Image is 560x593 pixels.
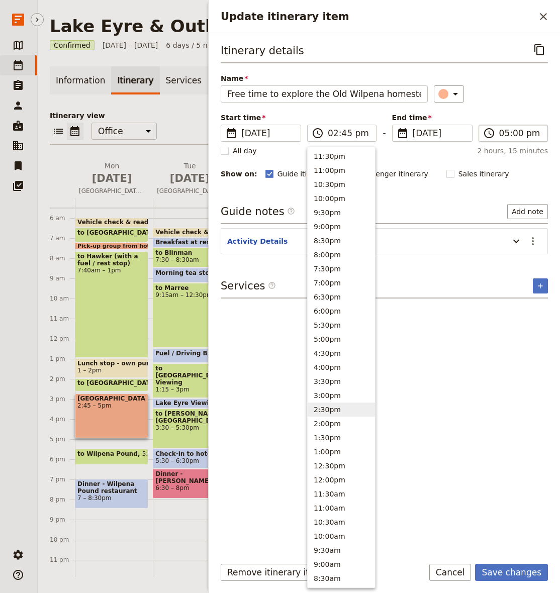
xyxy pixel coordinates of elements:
button: Actions [524,233,541,250]
h2: Tue [157,161,223,186]
button: 3:00pm [308,388,375,403]
div: to Wilpena Pound5:30 – 6:20pm [75,449,148,465]
div: to [GEOGRAPHIC_DATA] [75,378,148,391]
div: to [GEOGRAPHIC_DATA] Viewing1:15 – 3pm [153,363,226,398]
span: [GEOGRAPHIC_DATA] [77,395,146,402]
button: 5:00pm [308,332,375,346]
div: 8 pm [50,496,75,504]
button: 12:30pm [308,459,375,473]
button: 11:00am [308,501,375,515]
button: Close drawer [535,8,552,25]
span: 1 – 2pm [77,367,102,374]
span: [GEOGRAPHIC_DATA] to Ikara Flinders Ranges [75,187,149,195]
span: 6:30 – 8pm [155,484,224,491]
div: Vehicle check & ready for departure [75,218,148,227]
button: Add service inclusion [533,278,548,293]
button: 10:30am [308,515,375,529]
span: Guide itinerary [277,169,330,179]
span: to [GEOGRAPHIC_DATA] [77,379,161,386]
span: Passenger itinerary [360,169,428,179]
span: All day [233,146,257,156]
span: to [PERSON_NAME][GEOGRAPHIC_DATA] [155,410,224,424]
span: to Wilpena Pound [77,450,142,457]
div: 6 pm [50,455,75,463]
button: 9:30pm [308,206,375,220]
button: 8:30am [308,571,375,585]
span: 9:15am – 12:30pm [155,291,224,299]
h3: Services [221,278,276,293]
h2: Mon [79,161,145,186]
button: 11:30pm [308,149,375,163]
span: ​ [268,281,276,289]
span: Morning tea stop [155,269,218,276]
button: Hide menu [31,13,44,26]
button: 8:30pm [308,234,375,248]
button: 4:30pm [308,346,375,360]
a: Information [50,66,111,94]
span: Confirmed [50,40,95,50]
h1: Lake Eyre & Outback Odyssey [50,16,337,36]
div: to [GEOGRAPHIC_DATA] [75,228,148,242]
div: Vehicle check & ready for departureBreakfast at resort7 – 7:30amto Blinman7:30 – 8:30amMorning te... [153,97,231,580]
span: Vehicle check & ready for departure [155,229,283,236]
div: Morning tea stop8:30 – 9:15am [153,268,226,282]
button: 7:00pm [308,276,375,290]
button: Add note [507,204,548,219]
span: [DATE] [157,171,223,186]
button: 5:30pm [308,318,375,332]
button: 12:00pm [308,473,375,487]
span: Sales itinerary [458,169,509,179]
button: Copy itinerary item [531,41,548,58]
button: 1:30pm [308,431,375,445]
span: Pick-up group from hotel [77,243,159,249]
div: Breakfast at resort7 – 7:30am [153,238,226,247]
span: ​ [483,127,495,139]
button: 3:30pm [308,374,375,388]
button: Mon [DATE][GEOGRAPHIC_DATA] to Ikara Flinders Ranges [75,161,153,198]
span: ​ [268,281,276,293]
div: Check-in to hotel and free time5:30 – 6:30pm [153,449,226,468]
div: Fuel / Driving Break [153,348,226,363]
button: 10:00am [308,529,375,543]
div: 11 pm [50,556,75,564]
button: 4:00pm [308,360,375,374]
h3: Itinerary details [221,43,304,58]
a: Services [160,66,208,94]
div: 3 pm [50,395,75,403]
button: Activity Details [227,236,288,246]
span: ​ [312,127,324,139]
div: ​ [439,88,461,100]
div: 12 pm [50,335,75,343]
span: [DATE] – [DATE] [103,40,158,50]
span: 7:40am – 1pm [77,267,146,274]
div: 8 am [50,254,75,262]
input: ​ [499,127,541,139]
span: Name [221,73,428,83]
span: ​ [287,207,295,215]
button: 9:00am [308,557,375,571]
span: End time [392,113,473,123]
button: 10:00pm [308,191,375,206]
span: [GEOGRAPHIC_DATA] to [PERSON_NAME][GEOGRAPHIC_DATA] via the [GEOGRAPHIC_DATA] Track [153,187,227,195]
button: 11:30am [308,487,375,501]
h3: Guide notes [221,204,295,219]
div: 5 pm [50,435,75,443]
button: 8:00pm [308,248,375,262]
span: ​ [225,127,237,139]
span: to [GEOGRAPHIC_DATA] [77,229,161,236]
button: 7:30pm [308,262,375,276]
p: Itinerary view [50,111,548,121]
span: to Marree [155,284,224,291]
div: to Hawker (with a fuel / rest stop)7:40am – 1pm [75,251,148,358]
span: 5:30 – 6:20pm [142,450,186,463]
div: 9 am [50,274,75,282]
span: Breakfast at resort [155,239,225,246]
button: 6:00pm [308,304,375,318]
input: Name [221,85,428,103]
span: to Blinman [155,249,224,256]
span: ​ [397,127,409,139]
button: Tue [DATE][GEOGRAPHIC_DATA] to [PERSON_NAME][GEOGRAPHIC_DATA] via the [GEOGRAPHIC_DATA] Track [153,161,231,198]
span: 2 hours, 15 minutes [477,146,548,156]
span: [DATE] [79,171,145,186]
div: Dinner - Wilpena Pound restaurant7 – 8:30pm [75,479,148,509]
